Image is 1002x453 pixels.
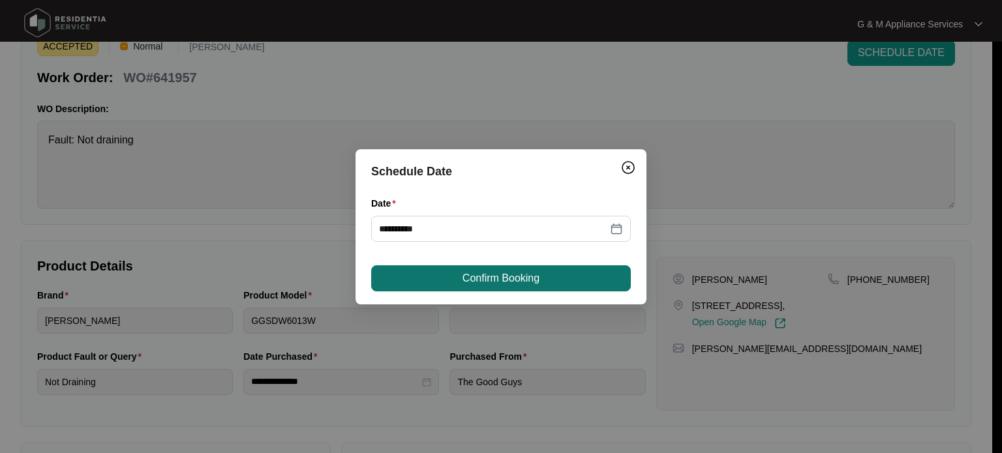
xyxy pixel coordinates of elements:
[618,157,639,178] button: Close
[371,197,401,210] label: Date
[371,265,631,291] button: Confirm Booking
[620,160,636,175] img: closeCircle
[371,162,631,181] div: Schedule Date
[379,222,607,236] input: Date
[463,270,539,286] span: Confirm Booking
